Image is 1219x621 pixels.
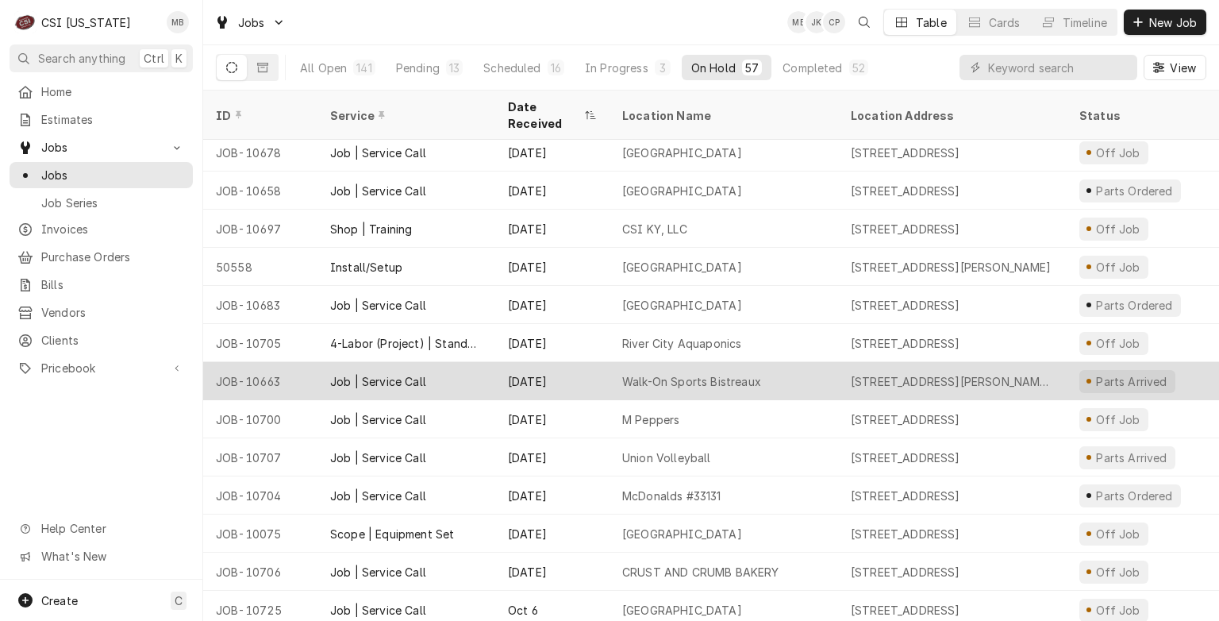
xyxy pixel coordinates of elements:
div: [DATE] [495,210,609,248]
div: [STREET_ADDRESS] [851,335,960,352]
a: Clients [10,327,193,353]
a: Invoices [10,216,193,242]
div: Jeff Kuehl's Avatar [806,11,828,33]
span: Vendors [41,304,185,321]
div: Scope | Equipment Set [330,526,454,542]
div: [STREET_ADDRESS] [851,221,960,237]
button: View [1144,55,1206,80]
button: Search anythingCtrlK [10,44,193,72]
div: JOB-10706 [203,553,317,591]
div: [STREET_ADDRESS] [851,411,960,428]
div: 52 [852,60,865,76]
div: [DATE] [495,324,609,362]
div: CSI [US_STATE] [41,14,131,31]
a: Go to Pricebook [10,355,193,381]
div: [GEOGRAPHIC_DATA] [622,183,742,199]
div: 57 [745,60,759,76]
span: Search anything [38,50,125,67]
div: 13 [449,60,460,76]
div: [STREET_ADDRESS][PERSON_NAME] [851,259,1052,276]
div: [DATE] [495,172,609,210]
div: Parts Ordered [1094,488,1175,504]
a: Go to Jobs [10,134,193,160]
input: Keyword search [988,55,1129,80]
div: JOB-10663 [203,362,317,400]
span: Clients [41,332,185,349]
div: [DATE] [495,362,609,400]
div: Table [916,14,947,31]
div: [DATE] [495,133,609,172]
div: CP [823,11,845,33]
span: Home [41,83,185,100]
div: Off Job [1094,602,1142,619]
div: JOB-10683 [203,286,317,324]
div: JOB-10658 [203,172,317,210]
div: Date Received [508,98,581,132]
span: Estimates [41,111,185,128]
div: On Hold [691,60,736,76]
div: JK [806,11,828,33]
div: M Peppers [622,411,679,428]
div: JOB-10678 [203,133,317,172]
div: Off Job [1094,335,1142,352]
span: Create [41,594,78,607]
div: [DATE] [495,476,609,515]
div: [GEOGRAPHIC_DATA] [622,526,742,542]
div: Craig Pierce's Avatar [823,11,845,33]
div: Off Job [1094,221,1142,237]
div: McDonalds #33131 [622,488,721,504]
div: 4-Labor (Project) | Standard | Incurred [330,335,483,352]
div: JOB-10075 [203,515,317,553]
div: Scheduled [483,60,540,76]
div: [STREET_ADDRESS] [851,145,960,161]
span: What's New [41,548,183,565]
a: Purchase Orders [10,244,193,270]
a: Jobs [10,162,193,188]
div: Off Job [1094,526,1142,542]
div: Pending [396,60,440,76]
div: Job | Service Call [330,297,426,314]
div: MB [787,11,809,33]
a: Home [10,79,193,105]
div: Job | Service Call [330,449,426,466]
div: [STREET_ADDRESS] [851,526,960,542]
a: Job Series [10,190,193,216]
div: [STREET_ADDRESS] [851,297,960,314]
div: JOB-10700 [203,400,317,438]
button: Open search [852,10,877,35]
div: 50558 [203,248,317,286]
div: 3 [658,60,667,76]
span: Invoices [41,221,185,237]
span: View [1167,60,1199,76]
div: [DATE] [495,286,609,324]
div: [DATE] [495,515,609,553]
div: [DATE] [495,438,609,476]
div: Timeline [1063,14,1107,31]
span: Jobs [238,14,265,31]
div: Job | Service Call [330,564,426,580]
span: Ctrl [144,50,164,67]
div: Location Address [851,107,1051,124]
div: Job | Service Call [330,411,426,428]
span: Pricebook [41,360,161,376]
div: Matt Brewington's Avatar [167,11,189,33]
span: Purchase Orders [41,249,185,265]
div: Off Job [1094,564,1142,580]
div: Matt Brewington's Avatar [787,11,809,33]
div: 141 [356,60,371,76]
div: Job | Service Call [330,183,426,199]
div: Parts Ordered [1094,183,1175,199]
div: JOB-10697 [203,210,317,248]
div: [STREET_ADDRESS] [851,183,960,199]
div: [STREET_ADDRESS] [851,602,960,619]
div: CRUST AND CRUMB BAKERY [622,564,779,580]
div: JOB-10705 [203,324,317,362]
div: Walk-On Sports Bistreaux [622,373,761,390]
div: Job | Service Call [330,488,426,504]
div: Shop | Training [330,221,412,237]
span: K [175,50,183,67]
div: [GEOGRAPHIC_DATA] [622,145,742,161]
div: Off Job [1094,259,1142,276]
div: Job | Service Call [330,145,426,161]
div: JOB-10704 [203,476,317,515]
